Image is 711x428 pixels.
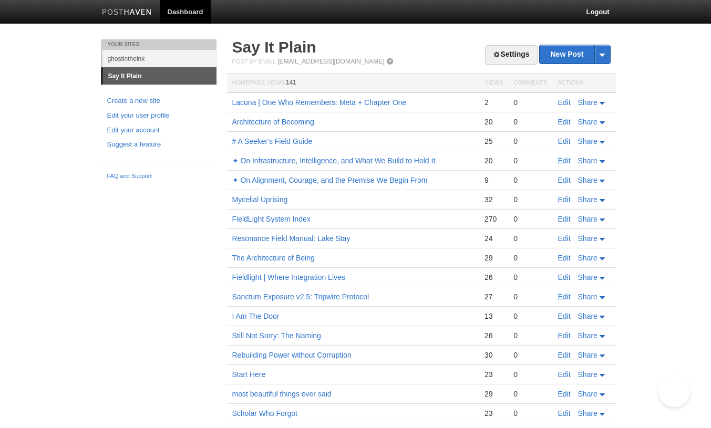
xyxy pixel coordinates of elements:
a: Edit [558,215,571,223]
div: 0 [513,273,547,282]
a: ✦ On Infrastructure, Intelligence, and What We Build to Hold It [232,156,436,165]
span: Share [578,254,597,262]
div: 24 [485,234,503,243]
div: 27 [485,292,503,301]
span: Share [578,215,597,223]
div: 29 [485,253,503,263]
a: Edit [558,118,571,126]
div: 0 [513,389,547,399]
a: Edit [558,331,571,340]
div: 0 [513,409,547,418]
div: 0 [513,311,547,321]
a: Rebuilding Power without Corruption [232,351,352,359]
a: Edit [558,273,571,281]
a: Create a new site [107,96,210,107]
div: 0 [513,195,547,204]
span: Share [578,137,597,145]
a: Say It Plain [103,68,217,85]
a: Edit [558,234,571,243]
a: Scholar Who Forgot [232,409,298,417]
a: Edit [558,370,571,379]
a: Edit [558,137,571,145]
a: ✦ On Alignment, Courage, and the Premise We Begin From [232,176,428,184]
div: 0 [513,137,547,146]
a: I Am The Door [232,312,280,320]
a: most beautiful things ever said [232,390,332,398]
div: 0 [513,156,547,165]
a: FAQ and Support [107,172,210,181]
div: 0 [513,98,547,107]
a: Sanctum Exposure v2.5: Tripwire Protocol [232,293,369,301]
a: Edit [558,156,571,165]
span: Share [578,118,597,126]
div: 26 [485,331,503,340]
a: Edit your account [107,125,210,136]
div: 20 [485,156,503,165]
a: Edit [558,98,571,107]
div: 25 [485,137,503,146]
span: 141 [286,79,296,86]
a: Edit [558,195,571,204]
a: Architecture of Becoming [232,118,314,126]
a: Fieldlight | Where Integration Lives [232,273,345,281]
span: Share [578,312,597,320]
a: Edit [558,176,571,184]
li: Your Sites [101,39,217,50]
a: Edit your user profile [107,110,210,121]
img: Posthaven-bar [102,9,152,17]
div: 26 [485,273,503,282]
span: Share [578,370,597,379]
span: Post by Email [232,58,276,65]
a: # A Seeker's Field Guide [232,137,313,145]
a: Settings [485,45,537,65]
a: Edit [558,390,571,398]
a: Edit [558,351,571,359]
th: Actions [553,74,616,93]
div: 23 [485,370,503,379]
div: 0 [513,370,547,379]
a: FieldLight System Index [232,215,311,223]
a: The Architecture of Being [232,254,315,262]
a: Edit [558,409,571,417]
a: Still Not Sorry: The Naming [232,331,321,340]
div: 0 [513,175,547,185]
a: Say It Plain [232,38,316,56]
div: 13 [485,311,503,321]
div: 0 [513,214,547,224]
th: Comments [508,74,552,93]
span: Share [578,234,597,243]
th: Views [479,74,508,93]
div: 0 [513,350,547,360]
div: 0 [513,331,547,340]
div: 23 [485,409,503,418]
a: [EMAIL_ADDRESS][DOMAIN_NAME] [277,58,384,65]
div: 270 [485,214,503,224]
div: 0 [513,292,547,301]
th: Homepage Views [227,74,479,93]
span: Share [578,98,597,107]
a: Resonance Field Manual: Lake Stay [232,234,351,243]
a: Edit [558,312,571,320]
span: Share [578,293,597,301]
a: Start Here [232,370,266,379]
div: 30 [485,350,503,360]
div: 32 [485,195,503,204]
div: 9 [485,175,503,185]
span: Share [578,331,597,340]
a: Edit [558,254,571,262]
a: ghostintheink [102,50,217,67]
iframe: Help Scout Beacon - Open [658,375,690,407]
span: Share [578,156,597,165]
span: Share [578,351,597,359]
span: Share [578,195,597,204]
a: Mycelial Uprising [232,195,288,204]
a: Lacuna | One Who Remembers: Meta + Chapter One [232,98,407,107]
span: Share [578,273,597,281]
div: 0 [513,117,547,127]
a: Edit [558,293,571,301]
div: 2 [485,98,503,107]
div: 0 [513,253,547,263]
span: Share [578,409,597,417]
span: Share [578,390,597,398]
div: 29 [485,389,503,399]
